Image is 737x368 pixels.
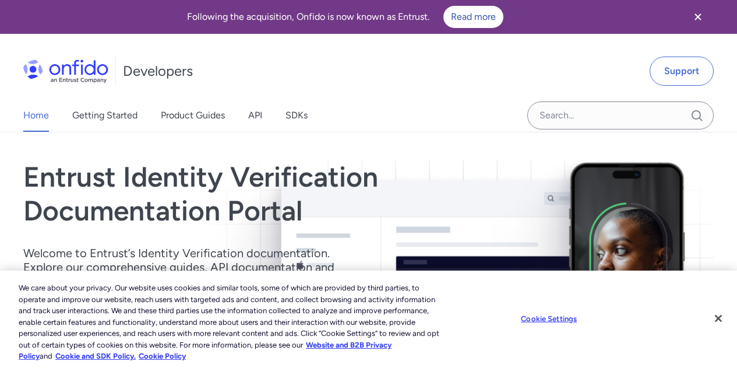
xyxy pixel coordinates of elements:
h1: Entrust Identity Verification Documentation Portal [23,160,507,227]
svg: Close banner [691,10,705,24]
p: Welcome to Entrust’s Identity Verification documentation. Explore our comprehensive guides, API d... [23,246,350,288]
h1: Developers [123,62,193,80]
a: Read more [443,6,503,28]
button: Close banner [676,2,720,31]
a: Product Guides [161,99,225,132]
a: SDKs [285,99,308,132]
a: Cookie Policy [139,352,186,360]
div: Following the acquisition, Onfido is now known as Entrust. [14,6,676,28]
button: Cookie Settings [513,307,586,330]
input: Onfido search input field [527,101,714,129]
div: We care about your privacy. Our website uses cookies and similar tools, some of which are provide... [19,282,442,362]
img: Onfido Logo [23,59,108,83]
a: Support [650,57,714,86]
a: API [248,99,262,132]
a: Getting Started [72,99,137,132]
a: Home [23,99,49,132]
button: Close [706,306,731,331]
a: Cookie and SDK Policy. [55,352,136,360]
